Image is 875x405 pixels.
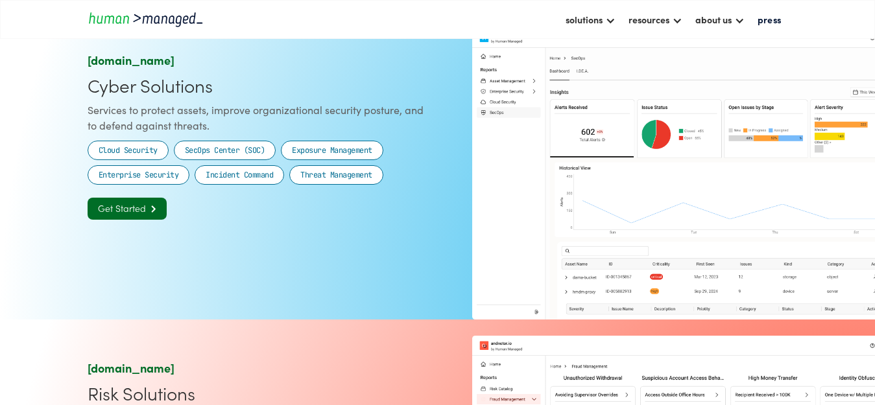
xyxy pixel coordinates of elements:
div: Cyber Solutions [88,73,433,97]
a: Get Started [88,198,167,220]
div: [DOMAIN_NAME] [88,52,433,68]
div: Threat Management [300,168,372,181]
div: solutions [559,8,622,30]
span:  [146,205,156,213]
a: Exposure Management [281,141,383,160]
a: Cloud Security [88,141,169,160]
a: press [751,8,787,30]
a: home [88,10,204,28]
div: resources [629,12,669,27]
div: [DOMAIN_NAME] [88,360,433,376]
div: solutions [566,12,603,27]
div: SecOps Center (SOC) [185,144,265,157]
div: Enterprise Security [99,168,179,181]
div: Risk Solutions [88,381,433,404]
div: resources [622,8,689,30]
div: Services to protect assets, improve organizational security posture, and to defend against threats. [88,102,433,133]
a: SecOps Center (SOC) [174,141,276,160]
div: Exposure Management [292,144,372,157]
a: Incident Command [195,165,284,185]
a: Enterprise Security [88,165,190,185]
div: about us [695,12,732,27]
a: Threat Management [289,165,383,185]
div: Incident Command [206,168,273,181]
div: Cloud Security [99,144,158,157]
div: about us [689,8,751,30]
